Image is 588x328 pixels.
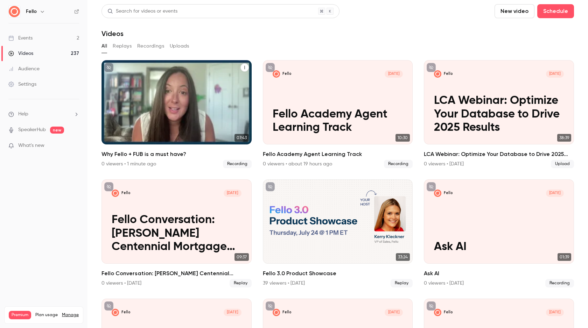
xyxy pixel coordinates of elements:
[546,70,564,78] span: [DATE]
[234,134,249,142] span: 07:43
[546,190,564,197] span: [DATE]
[234,253,249,261] span: 09:37
[546,309,564,316] span: [DATE]
[266,301,275,311] button: unpublished
[444,191,453,195] p: Fello
[444,71,453,76] p: Fello
[558,253,571,261] span: 01:39
[101,29,124,38] h1: Videos
[495,4,534,18] button: New video
[391,279,413,287] span: Replay
[424,60,574,168] li: LCA Webinar: Optimize Your Database to Drive 2025 Results
[8,110,79,118] li: help-dropdown-opener
[35,312,58,318] span: Plan usage
[395,134,410,142] span: 10:30
[71,143,79,149] iframe: Noticeable Trigger
[8,50,33,57] div: Videos
[263,179,413,287] li: Fello 3.0 Product Showcase
[434,70,441,78] img: LCA Webinar: Optimize Your Database to Drive 2025 Results
[170,41,189,52] button: Uploads
[282,71,291,76] p: Fello
[230,279,252,287] span: Replay
[26,8,37,15] h6: Fello
[545,279,574,287] span: Recording
[424,179,574,287] li: Ask AI
[101,41,107,52] button: All
[101,280,141,287] div: 0 viewers • [DATE]
[101,60,252,168] a: 07:43Why Fello + FUB is a must have?0 viewers • 1 minute agoRecording
[101,60,252,168] li: Why Fello + FUB is a must have?
[9,311,31,319] span: Premium
[444,310,453,315] p: Fello
[424,150,574,158] h2: LCA Webinar: Optimize Your Database to Drive 2025 Results
[18,126,46,134] a: SpeakerHub
[424,179,574,287] a: Ask AIFello[DATE]Ask AI01:39Ask AI0 viewers • [DATE]Recording
[266,182,275,191] button: unpublished
[427,63,436,72] button: unpublished
[224,309,241,316] span: [DATE]
[104,63,113,72] button: unpublished
[112,213,242,254] p: Fello Conversation: [PERSON_NAME] Centennial Mortgage Alliance
[273,108,403,135] p: Fello Academy Agent Learning Track
[101,4,574,324] section: Videos
[384,160,413,168] span: Recording
[263,161,332,167] div: 0 viewers • about 19 hours ago
[8,35,33,42] div: Events
[263,280,305,287] div: 39 viewers • [DATE]
[263,150,413,158] h2: Fello Academy Agent Learning Track
[104,301,113,311] button: unpublished
[18,110,28,118] span: Help
[101,179,252,287] a: Fello Conversation: Mack Humphrey Centennial Mortgage AllianceFello[DATE]Fello Conversation: [PER...
[18,142,44,149] span: What's new
[8,65,40,72] div: Audience
[224,190,241,197] span: [DATE]
[137,41,164,52] button: Recordings
[62,312,79,318] a: Manage
[424,161,464,167] div: 0 viewers • [DATE]
[223,160,252,168] span: Recording
[101,269,252,278] h2: Fello Conversation: [PERSON_NAME] Centennial Mortgage Alliance
[434,309,441,316] img: 5 secrets of top teams
[385,70,402,78] span: [DATE]
[537,4,574,18] button: Schedule
[113,41,132,52] button: Replays
[263,60,413,168] li: Fello Academy Agent Learning Track
[557,134,571,142] span: 38:39
[263,179,413,287] a: 33:24Fello 3.0 Product Showcase39 viewers • [DATE]Replay
[551,160,574,168] span: Upload
[434,240,564,254] p: Ask AI
[101,150,252,158] h2: Why Fello + FUB is a must have?
[263,269,413,278] h2: Fello 3.0 Product Showcase
[101,161,156,167] div: 0 viewers • 1 minute ago
[8,81,36,88] div: Settings
[273,70,280,78] img: Fello Academy Agent Learning Track
[121,310,130,315] p: Fello
[385,309,402,316] span: [DATE]
[424,269,574,278] h2: Ask AI
[9,6,20,17] img: Fello
[50,127,64,134] span: new
[273,309,280,316] img: Community Conversation: Mahala Landin
[427,301,436,311] button: unpublished
[424,280,464,287] div: 0 viewers • [DATE]
[107,8,177,15] div: Search for videos or events
[266,63,275,72] button: unpublished
[434,190,441,197] img: Ask AI
[396,253,410,261] span: 33:24
[112,190,119,197] img: Fello Conversation: Mack Humphrey Centennial Mortgage Alliance
[101,179,252,287] li: Fello Conversation: Mack Humphrey Centennial Mortgage Alliance
[121,191,130,195] p: Fello
[427,182,436,191] button: unpublished
[263,60,413,168] a: Fello Academy Agent Learning TrackFello[DATE]Fello Academy Agent Learning Track10:30Fello Academy...
[112,309,119,316] img: Sierra + Fello Webinar
[282,310,291,315] p: Fello
[104,182,113,191] button: unpublished
[434,94,564,134] p: LCA Webinar: Optimize Your Database to Drive 2025 Results
[424,60,574,168] a: LCA Webinar: Optimize Your Database to Drive 2025 ResultsFello[DATE]LCA Webinar: Optimize Your Da...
